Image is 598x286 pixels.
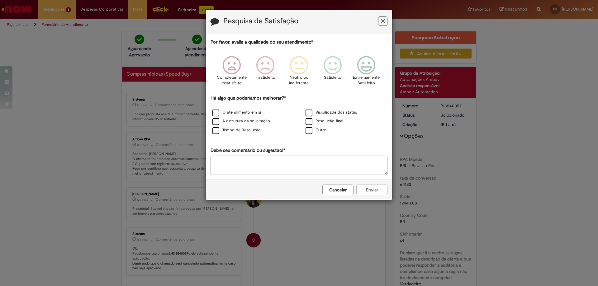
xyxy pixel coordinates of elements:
div: Há algo que poderíamos melhorar?* [211,95,387,135]
p: Insatisfeito [255,75,275,81]
label: Deixe seu comentário ou sugestão!* [211,147,285,154]
label: Outro [306,127,326,133]
div: Insatisfeito [249,51,281,94]
p: Satisfeito [324,75,341,81]
label: Tempo de Resolução [212,127,261,133]
label: Por favor, avalie a qualidade do seu atendimento* [211,39,313,45]
p: Completamente Insatisfeito [217,75,247,86]
label: Resolução final [306,118,343,124]
label: Pesquisa de Satisfação [223,17,298,25]
p: Neutro ou indiferente [288,75,310,86]
label: Visibilidade dos status [306,110,357,115]
div: Extremamente Satisfeito [350,51,382,94]
div: Satisfeito [317,51,349,94]
label: O atendimento em si [212,110,261,115]
button: Cancelar [322,185,354,195]
p: Extremamente Satisfeito [353,75,380,86]
div: Neutro ou indiferente [283,51,315,94]
label: A estrutura da solicitação [212,118,270,124]
div: Completamente Insatisfeito [216,51,247,94]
